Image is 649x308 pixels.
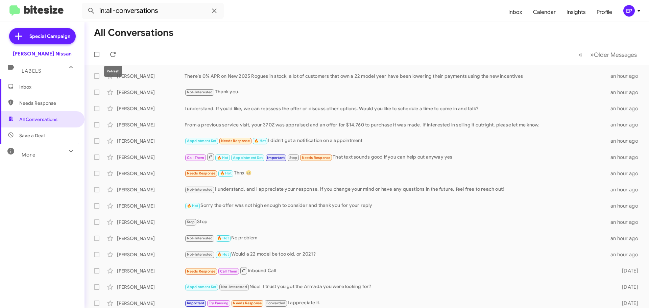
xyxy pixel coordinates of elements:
span: 🔥 Hot [187,204,198,208]
div: an hour ago [610,105,644,112]
div: I understand. If you'd like, we can reassess the offer or discuss other options. Would you like t... [185,105,610,112]
span: Important [267,156,285,160]
div: [PERSON_NAME] [117,89,185,96]
div: From a previous service visit, your 370Z was appraised and an offer for $14,760 to purchase it wa... [185,121,610,128]
div: [PERSON_NAME] [117,203,185,209]
span: More [22,152,35,158]
div: an hour ago [610,170,644,177]
div: That text sounds good if you can help out anyway yes [185,153,610,161]
div: an hour ago [610,203,644,209]
div: [PERSON_NAME] [117,267,185,274]
div: [PERSON_NAME] [117,105,185,112]
span: 🔥 Hot [217,236,229,240]
div: Refresh [104,66,122,77]
div: an hour ago [610,186,644,193]
div: Stop [185,218,610,226]
div: EP [623,5,635,17]
a: Special Campaign [9,28,76,44]
h1: All Conversations [94,27,173,38]
div: Sorry the offer was not high enough to consider and thank you for your reply [185,202,610,210]
span: Not-Interested [187,236,213,240]
span: Special Campaign [29,33,70,40]
div: [PERSON_NAME] [117,154,185,161]
span: Older Messages [594,51,637,58]
div: [PERSON_NAME] [117,219,185,226]
div: Inbound Call [185,266,611,275]
div: an hour ago [610,89,644,96]
span: Not-Interested [187,90,213,94]
div: [PERSON_NAME] [117,73,185,79]
div: an hour ago [610,251,644,258]
div: Would a 22 model be too old, or 2021? [185,251,610,258]
span: Not-Interested [221,285,247,289]
div: [DATE] [611,267,644,274]
span: Call Them [187,156,205,160]
span: Needs Response [221,139,250,143]
div: There's 0% APR on New 2025 Rogues in stock, a lot of customers that own a 22 model year have been... [185,73,610,79]
span: Appointment Set [187,139,217,143]
span: Stop [289,156,297,160]
nav: Page navigation example [575,48,641,62]
div: I understand, and I appreciate your response. If you change your mind or have any questions in th... [185,186,610,193]
span: Labels [22,68,41,74]
div: an hour ago [610,73,644,79]
div: Thnx 😀 [185,169,610,177]
a: Insights [561,2,591,22]
div: [PERSON_NAME] [117,186,185,193]
div: [DATE] [611,300,644,307]
span: 🔥 Hot [220,171,232,175]
div: I didn't get a notification on a appointment [185,137,610,145]
button: EP [618,5,642,17]
button: Next [586,48,641,62]
div: an hour ago [610,154,644,161]
input: Search [82,3,224,19]
span: Needs Response [19,100,77,106]
div: [PERSON_NAME] [117,235,185,242]
span: Appointment Set [233,156,263,160]
span: Inbox [19,84,77,90]
span: Important [187,301,205,305]
div: I appreciate it. [185,299,611,307]
div: [PERSON_NAME] [117,251,185,258]
span: Not-Interested [187,252,213,257]
a: Calendar [528,2,561,22]
a: Inbox [503,2,528,22]
div: [PERSON_NAME] [117,138,185,144]
div: an hour ago [610,219,644,226]
div: [PERSON_NAME] [117,284,185,290]
span: Forwarded [265,300,287,307]
span: 🔥 Hot [254,139,266,143]
a: Profile [591,2,618,22]
span: Try Pausing [209,301,229,305]
span: Appointment Set [187,285,217,289]
span: Needs Response [187,269,216,274]
span: Save a Deal [19,132,45,139]
span: Needs Response [187,171,216,175]
div: [PERSON_NAME] Nissan [13,50,72,57]
div: [PERSON_NAME] [117,121,185,128]
span: All Conversations [19,116,57,123]
div: [DATE] [611,284,644,290]
div: [PERSON_NAME] [117,170,185,177]
span: Not-Interested [187,187,213,192]
button: Previous [575,48,586,62]
div: an hour ago [610,138,644,144]
div: [PERSON_NAME] [117,300,185,307]
div: Nice! I trust you got the Armada you were looking for? [185,283,611,291]
span: 🔥 Hot [217,252,229,257]
span: Stop [187,220,195,224]
span: Call Them [220,269,238,274]
span: « [579,50,582,59]
span: » [590,50,594,59]
span: Needs Response [302,156,331,160]
span: Needs Response [233,301,262,305]
div: an hour ago [610,235,644,242]
span: 🔥 Hot [217,156,229,160]
div: Thank you. [185,88,610,96]
div: an hour ago [610,121,644,128]
div: No problem [185,234,610,242]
